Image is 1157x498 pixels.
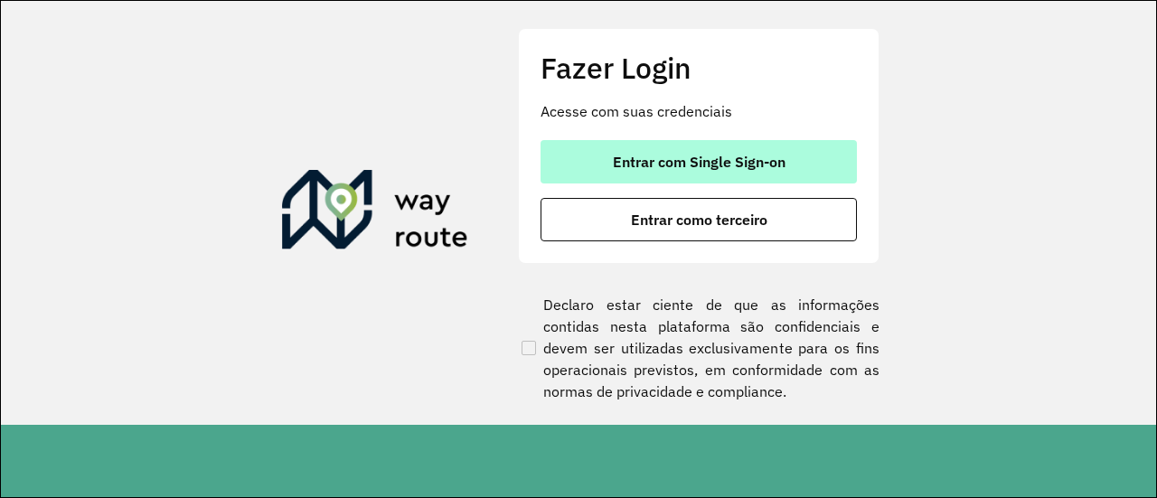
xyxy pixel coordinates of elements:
img: Roteirizador AmbevTech [282,170,468,257]
button: button [541,140,857,183]
label: Declaro estar ciente de que as informações contidas nesta plataforma são confidenciais e devem se... [518,294,880,402]
button: button [541,198,857,241]
span: Entrar com Single Sign-on [613,155,785,169]
h2: Fazer Login [541,51,857,85]
span: Entrar como terceiro [631,212,767,227]
p: Acesse com suas credenciais [541,100,857,122]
